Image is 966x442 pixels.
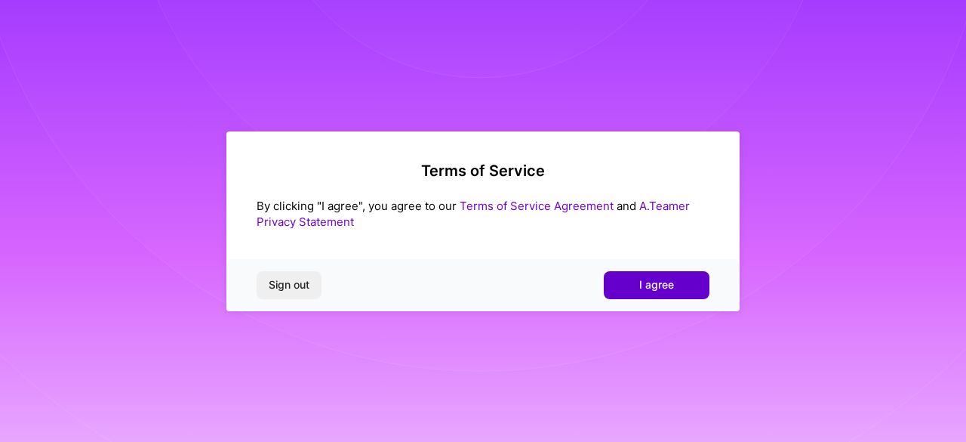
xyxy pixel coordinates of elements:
span: I agree [639,277,674,292]
h2: Terms of Service [257,162,709,180]
span: Sign out [269,277,309,292]
a: Terms of Service Agreement [460,199,614,213]
div: By clicking "I agree", you agree to our and [257,198,709,230]
button: I agree [604,271,709,298]
button: Sign out [257,271,321,298]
